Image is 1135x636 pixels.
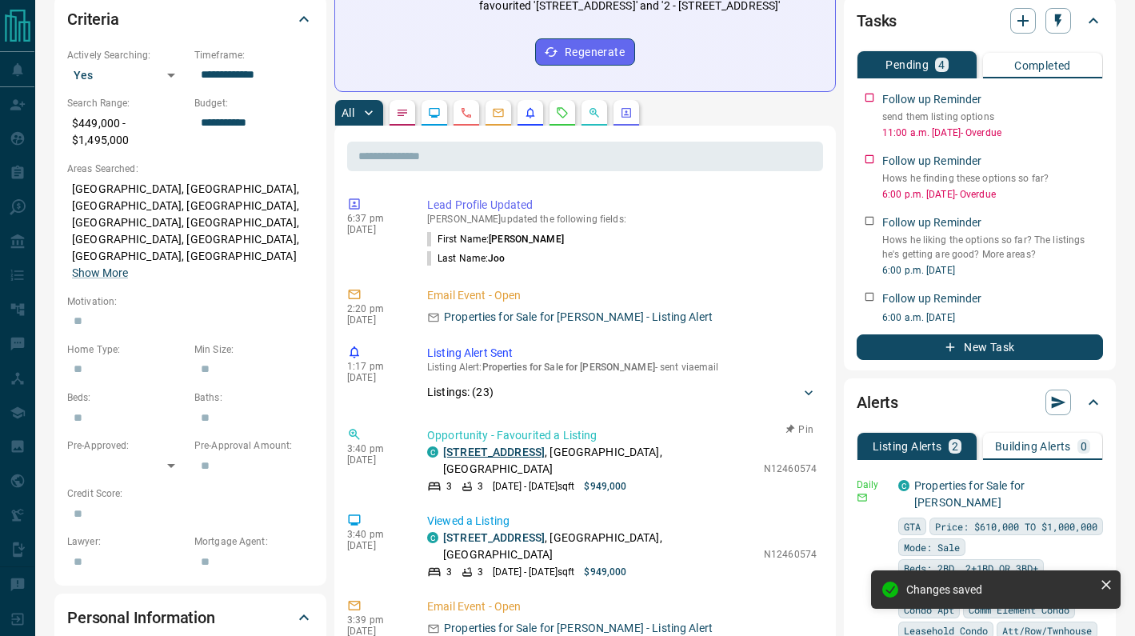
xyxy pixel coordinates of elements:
[347,454,403,466] p: [DATE]
[67,48,186,62] p: Actively Searching:
[67,162,314,176] p: Areas Searched:
[488,253,505,264] span: Joo
[478,479,483,494] p: 3
[427,287,817,304] p: Email Event - Open
[882,310,1103,325] p: 6:00 a.m. [DATE]
[427,513,817,530] p: Viewed a Listing
[885,59,929,70] p: Pending
[535,38,635,66] button: Regenerate
[493,479,574,494] p: [DATE] - [DATE] sqft
[873,441,942,452] p: Listing Alerts
[427,362,817,373] p: Listing Alert : - sent via email
[428,106,441,119] svg: Lead Browsing Activity
[904,518,921,534] span: GTA
[194,342,314,357] p: Min Size:
[347,443,403,454] p: 3:40 pm
[67,294,314,309] p: Motivation:
[906,583,1093,596] div: Changes saved
[857,478,889,492] p: Daily
[347,372,403,383] p: [DATE]
[952,441,958,452] p: 2
[489,234,563,245] span: [PERSON_NAME]
[347,361,403,372] p: 1:17 pm
[1081,441,1087,452] p: 0
[478,565,483,579] p: 3
[857,383,1103,422] div: Alerts
[67,62,186,88] div: Yes
[67,605,215,630] h2: Personal Information
[904,560,1038,576] span: Beds: 2BD, 2+1BD OR 3BD+
[194,48,314,62] p: Timeframe:
[67,96,186,110] p: Search Range:
[857,334,1103,360] button: New Task
[882,126,1103,140] p: 11:00 a.m. [DATE] - Overdue
[347,213,403,224] p: 6:37 pm
[764,462,817,476] p: N12460574
[427,532,438,543] div: condos.ca
[446,479,452,494] p: 3
[427,214,817,225] p: [PERSON_NAME] updated the following fields:
[194,96,314,110] p: Budget:
[524,106,537,119] svg: Listing Alerts
[857,492,868,503] svg: Email
[914,479,1025,509] a: Properties for Sale for [PERSON_NAME]
[347,314,403,326] p: [DATE]
[67,342,186,357] p: Home Type:
[482,362,655,373] span: Properties for Sale for [PERSON_NAME]
[67,176,314,286] p: [GEOGRAPHIC_DATA], [GEOGRAPHIC_DATA], [GEOGRAPHIC_DATA], [GEOGRAPHIC_DATA], [GEOGRAPHIC_DATA], [G...
[443,444,756,478] p: , [GEOGRAPHIC_DATA], [GEOGRAPHIC_DATA]
[347,540,403,551] p: [DATE]
[935,518,1097,534] span: Price: $610,000 TO $1,000,000
[72,265,128,282] button: Show More
[67,390,186,405] p: Beds:
[194,438,314,453] p: Pre-Approval Amount:
[444,309,713,326] p: Properties for Sale for [PERSON_NAME] - Listing Alert
[882,153,981,170] p: Follow up Reminder
[492,106,505,119] svg: Emails
[427,378,817,407] div: Listings: (23)
[584,479,626,494] p: $949,000
[882,263,1103,278] p: 6:00 p.m. [DATE]
[556,106,569,119] svg: Requests
[882,233,1103,262] p: Hows he liking the options so far? The listings he's getting are good? More areas?
[857,390,898,415] h2: Alerts
[620,106,633,119] svg: Agent Actions
[443,530,756,563] p: , [GEOGRAPHIC_DATA], [GEOGRAPHIC_DATA]
[460,106,473,119] svg: Calls
[857,8,897,34] h2: Tasks
[67,438,186,453] p: Pre-Approved:
[67,534,186,549] p: Lawyer:
[427,345,817,362] p: Listing Alert Sent
[764,547,817,562] p: N12460574
[427,384,494,401] p: Listings: ( 23 )
[427,446,438,458] div: condos.ca
[882,171,1103,186] p: Hows he finding these options so far?
[882,290,981,307] p: Follow up Reminder
[194,390,314,405] p: Baths:
[347,303,403,314] p: 2:20 pm
[882,91,981,108] p: Follow up Reminder
[427,598,817,615] p: Email Event - Open
[347,529,403,540] p: 3:40 pm
[342,107,354,118] p: All
[882,187,1103,202] p: 6:00 p.m. [DATE] - Overdue
[777,422,823,437] button: Pin
[1014,60,1071,71] p: Completed
[67,110,186,154] p: $449,000 - $1,495,000
[427,197,817,214] p: Lead Profile Updated
[347,614,403,626] p: 3:39 pm
[588,106,601,119] svg: Opportunities
[443,531,545,544] a: [STREET_ADDRESS]
[194,534,314,549] p: Mortgage Agent:
[882,214,981,231] p: Follow up Reminder
[427,232,564,246] p: First Name :
[904,539,960,555] span: Mode: Sale
[898,480,909,491] div: condos.ca
[493,565,574,579] p: [DATE] - [DATE] sqft
[584,565,626,579] p: $949,000
[857,2,1103,40] div: Tasks
[443,446,545,458] a: [STREET_ADDRESS]
[427,251,505,266] p: Last Name :
[67,6,119,32] h2: Criteria
[67,486,314,501] p: Credit Score:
